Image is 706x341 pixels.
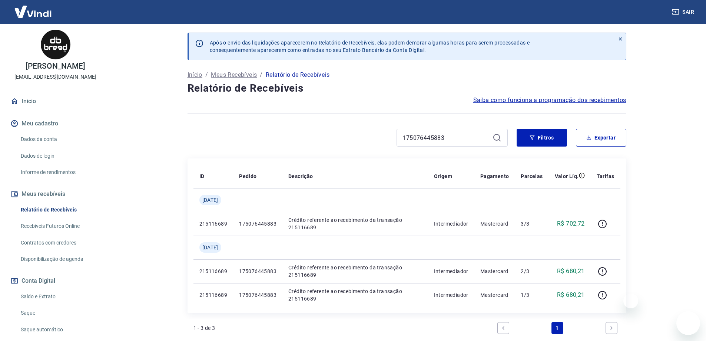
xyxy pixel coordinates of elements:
[239,173,256,180] p: Pedido
[26,62,85,70] p: [PERSON_NAME]
[188,71,202,79] a: Início
[9,0,57,23] img: Vindi
[557,219,585,228] p: R$ 702,72
[18,235,102,250] a: Contratos com credores
[606,322,617,334] a: Next page
[521,220,543,227] p: 3/3
[202,244,218,251] span: [DATE]
[211,71,257,79] a: Meus Recebíveis
[9,115,102,132] button: Meu cadastro
[205,71,208,79] p: /
[403,132,490,143] input: Busque pelo número do pedido
[18,289,102,304] a: Saldo e Extrato
[193,324,215,332] p: 1 - 3 de 3
[18,219,102,234] a: Recebíveis Futuros Online
[497,322,509,334] a: Previous page
[480,268,509,275] p: Mastercard
[18,132,102,147] a: Dados da conta
[239,291,276,299] p: 175076445883
[521,173,543,180] p: Parcelas
[41,30,70,59] img: aca19e66-decf-4676-9a4b-95233c03c037.jpeg
[494,319,620,337] ul: Pagination
[210,39,530,54] p: Após o envio das liquidações aparecerem no Relatório de Recebíveis, elas podem demorar algumas ho...
[288,264,422,279] p: Crédito referente ao recebimento da transação 215116689
[18,165,102,180] a: Informe de rendimentos
[517,129,567,147] button: Filtros
[480,291,509,299] p: Mastercard
[434,291,468,299] p: Intermediador
[199,291,228,299] p: 215116689
[18,202,102,217] a: Relatório de Recebíveis
[480,173,509,180] p: Pagamento
[9,273,102,289] button: Conta Digital
[557,291,585,299] p: R$ 680,21
[239,268,276,275] p: 175076445883
[288,216,422,231] p: Crédito referente ao recebimento da transação 215116689
[670,5,697,19] button: Sair
[557,267,585,276] p: R$ 680,21
[521,291,543,299] p: 1/3
[188,81,626,96] h4: Relatório de Recebíveis
[9,93,102,109] a: Início
[9,186,102,202] button: Meus recebíveis
[473,96,626,105] a: Saiba como funciona a programação dos recebimentos
[676,311,700,335] iframe: Botão para abrir a janela de mensagens
[199,220,228,227] p: 215116689
[434,268,468,275] p: Intermediador
[288,288,422,302] p: Crédito referente ao recebimento da transação 215116689
[266,71,329,79] p: Relatório de Recebíveis
[199,268,228,275] p: 215116689
[199,173,205,180] p: ID
[434,220,468,227] p: Intermediador
[521,268,543,275] p: 2/3
[260,71,262,79] p: /
[288,173,313,180] p: Descrição
[18,148,102,164] a: Dados de login
[239,220,276,227] p: 175076445883
[623,294,638,308] iframe: Fechar mensagem
[202,196,218,204] span: [DATE]
[18,322,102,337] a: Saque automático
[18,252,102,267] a: Disponibilização de agenda
[555,173,579,180] p: Valor Líq.
[14,73,96,81] p: [EMAIL_ADDRESS][DOMAIN_NAME]
[434,173,452,180] p: Origem
[551,322,563,334] a: Page 1 is your current page
[576,129,626,147] button: Exportar
[18,305,102,321] a: Saque
[480,220,509,227] p: Mastercard
[597,173,614,180] p: Tarifas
